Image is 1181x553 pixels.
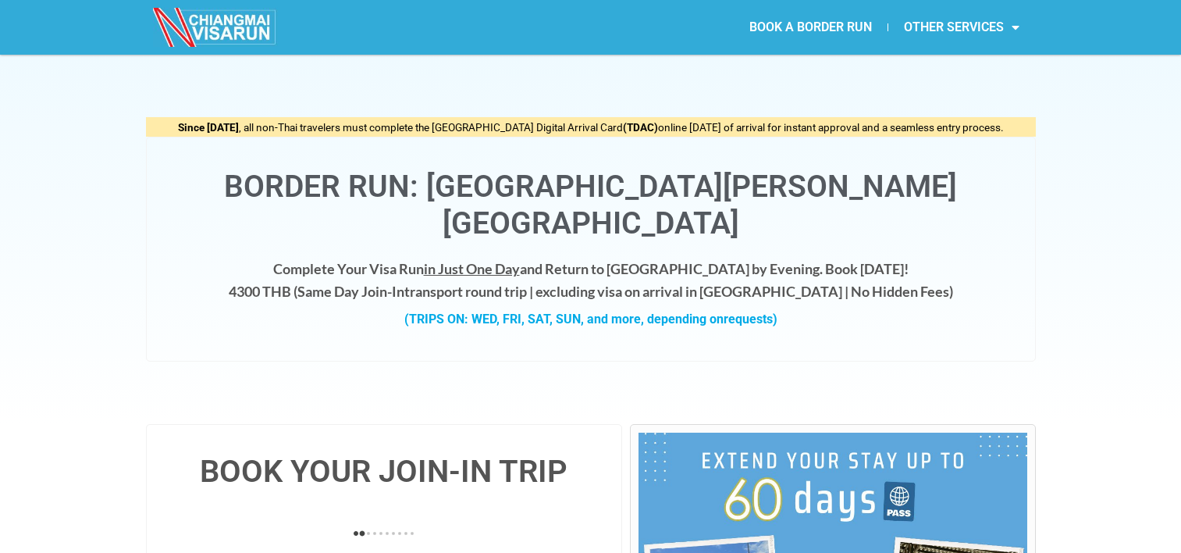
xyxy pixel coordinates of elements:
a: BOOK A BORDER RUN [734,9,888,45]
span: requests) [724,312,777,326]
strong: (TRIPS ON: WED, FRI, SAT, SUN, and more, depending on [404,312,777,326]
strong: (TDAC) [623,121,658,134]
h1: Border Run: [GEOGRAPHIC_DATA][PERSON_NAME][GEOGRAPHIC_DATA] [162,169,1019,242]
strong: Same Day Join-In [297,283,404,300]
nav: Menu [590,9,1035,45]
strong: Since [DATE] [178,121,239,134]
h4: BOOK YOUR JOIN-IN TRIP [162,456,607,487]
a: OTHER SERVICES [888,9,1035,45]
span: , all non-Thai travelers must complete the [GEOGRAPHIC_DATA] Digital Arrival Card online [DATE] o... [178,121,1004,134]
span: in Just One Day [424,260,520,277]
h4: Complete Your Visa Run and Return to [GEOGRAPHIC_DATA] by Evening. Book [DATE]! 4300 THB ( transp... [162,258,1019,303]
